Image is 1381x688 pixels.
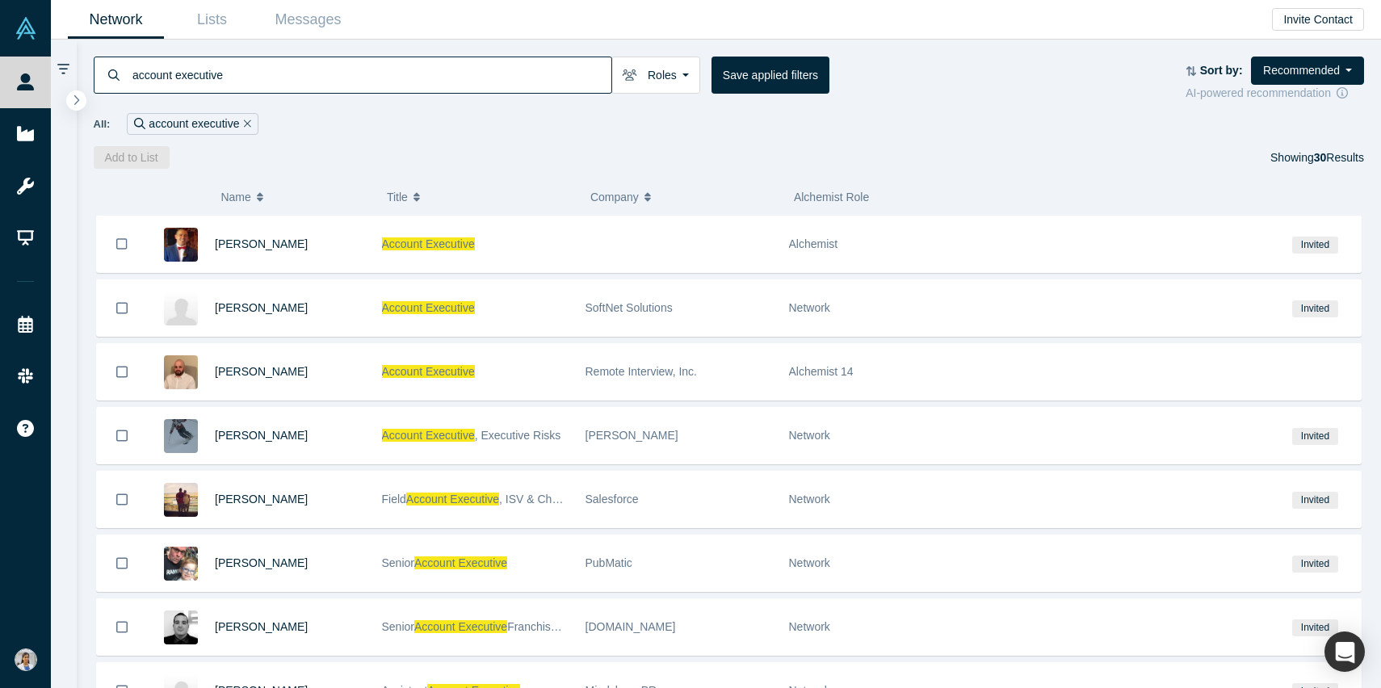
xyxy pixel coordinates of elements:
img: Fuad Ahwal's Profile Image [164,355,198,389]
a: [PERSON_NAME] [215,365,308,378]
span: Invited [1292,428,1337,445]
span: Alchemist 14 [789,365,854,378]
div: AI-powered recommendation [1186,85,1364,102]
input: Search by name, title, company, summary, expertise, investment criteria or topics of focus [131,56,611,94]
span: Senior [382,556,414,569]
span: Network [789,301,830,314]
strong: Sort by: [1200,64,1243,77]
a: [PERSON_NAME] [215,429,308,442]
span: Alchemist Role [794,191,869,203]
span: Account Executive [414,556,507,569]
img: Michael Butler's Profile Image [164,610,198,644]
a: [PERSON_NAME] [215,301,308,314]
span: Invited [1292,237,1337,254]
button: Bookmark [97,472,147,527]
span: Network [789,429,830,442]
span: , ISV & Channel Sales [499,493,611,506]
button: Save applied filters [711,57,829,94]
span: Account Executive [382,365,475,378]
strong: 30 [1314,151,1327,164]
span: Network [789,493,830,506]
img: Kelley Rowe's Profile Image [164,228,198,262]
span: Alchemist [789,237,838,250]
span: Title [387,180,408,214]
span: Invited [1292,300,1337,317]
img: Anandini Chawla's Account [15,648,37,671]
span: [PERSON_NAME] [586,429,678,442]
span: Franchise Solutions [507,620,607,633]
button: Bookmark [97,280,147,336]
button: Bookmark [97,216,147,272]
img: Alchemist Vault Logo [15,17,37,40]
span: Account Executive [414,620,507,633]
img: Annie Wright's Profile Image [164,483,198,517]
button: Bookmark [97,599,147,655]
div: account executive [127,113,258,135]
button: Company [590,180,777,214]
span: Invited [1292,492,1337,509]
button: Invite Contact [1272,8,1364,31]
button: Bookmark [97,344,147,400]
span: PubMatic [586,556,632,569]
span: Network [789,556,830,569]
a: Network [68,1,164,39]
img: John O'Sullivan's Profile Image [164,547,198,581]
button: Remove Filter [239,115,251,133]
span: Salesforce [586,493,639,506]
a: [PERSON_NAME] [215,556,308,569]
span: Name [220,180,250,214]
span: Senior [382,620,414,633]
span: Invited [1292,556,1337,573]
span: Field [382,493,406,506]
span: , Executive Risks [475,429,561,442]
div: Showing [1270,146,1364,169]
a: [PERSON_NAME] [215,493,308,506]
button: Recommended [1251,57,1364,85]
span: SoftNet Solutions [586,301,673,314]
span: Account Executive [382,429,475,442]
span: Account Executive [406,493,499,506]
button: Name [220,180,370,214]
img: Angela Eichner's Profile Image [164,292,198,325]
span: All: [94,116,111,132]
button: Title [387,180,573,214]
span: Remote Interview, Inc. [586,365,698,378]
a: Messages [260,1,356,39]
span: Account Executive [382,237,475,250]
span: Results [1314,151,1364,164]
a: [PERSON_NAME] [215,237,308,250]
img: Chris James's Profile Image [164,419,198,453]
span: Invited [1292,619,1337,636]
span: Network [789,620,830,633]
span: Company [590,180,639,214]
button: Bookmark [97,535,147,591]
button: Add to List [94,146,170,169]
span: [DOMAIN_NAME] [586,620,676,633]
button: Bookmark [97,408,147,464]
span: Account Executive [382,301,475,314]
a: Lists [164,1,260,39]
a: [PERSON_NAME] [215,620,308,633]
button: Roles [611,57,700,94]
